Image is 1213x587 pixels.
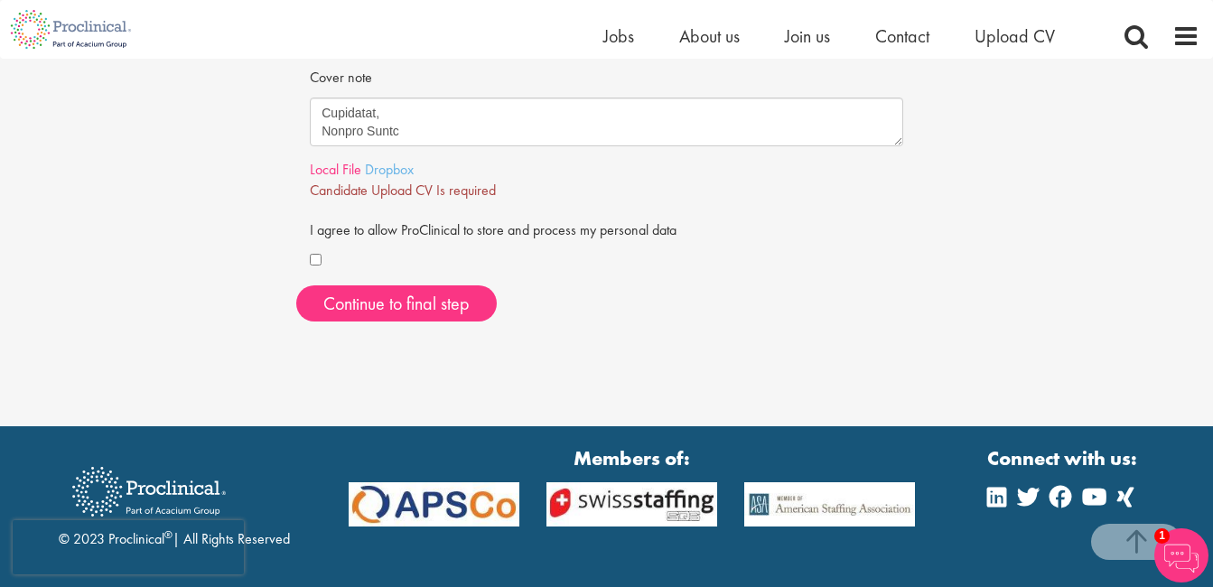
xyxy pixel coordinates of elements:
img: APSCo [335,482,533,527]
label: Cover note [310,61,372,89]
strong: Connect with us: [987,444,1141,472]
img: APSCo [731,482,928,527]
a: Jobs [603,24,634,48]
a: About us [679,24,740,48]
img: APSCo [533,482,731,527]
img: Proclinical Recruitment [59,454,239,529]
a: Contact [875,24,929,48]
div: © 2023 Proclinical | All Rights Reserved [59,453,290,550]
button: Continue to final step [296,285,497,321]
a: Local File [310,160,361,179]
strong: Members of: [349,444,915,472]
img: Chatbot [1154,528,1208,582]
a: Join us [785,24,830,48]
iframe: reCAPTCHA [13,520,244,574]
span: Continue to final step [323,292,470,315]
span: Candidate Upload CV Is required [310,181,496,200]
a: Dropbox [365,160,414,179]
span: 1 [1154,528,1170,544]
a: Upload CV [975,24,1055,48]
label: I agree to allow ProClinical to store and process my personal data [310,214,676,241]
